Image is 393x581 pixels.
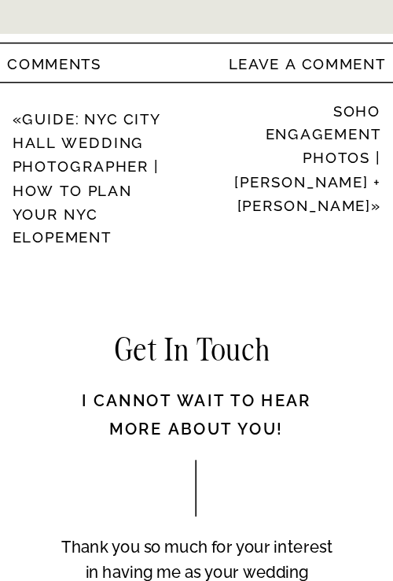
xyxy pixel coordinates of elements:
[13,111,161,246] a: Guide: NYC City Hall Wedding Photographer | How to Plan Your NYC Elopement
[193,53,385,74] a: LEAVE A COMMENT
[227,100,380,218] h3: »
[13,334,373,384] h2: Get In Touch
[74,386,320,439] div: I cannot wait to hear more about you!
[234,102,380,214] a: SOHO Engagement Photos | [PERSON_NAME] + [PERSON_NAME]
[96,478,297,554] a: Find out if I’m available for your Engagement Photos
[13,109,166,250] h3: «
[7,53,135,74] a: Comments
